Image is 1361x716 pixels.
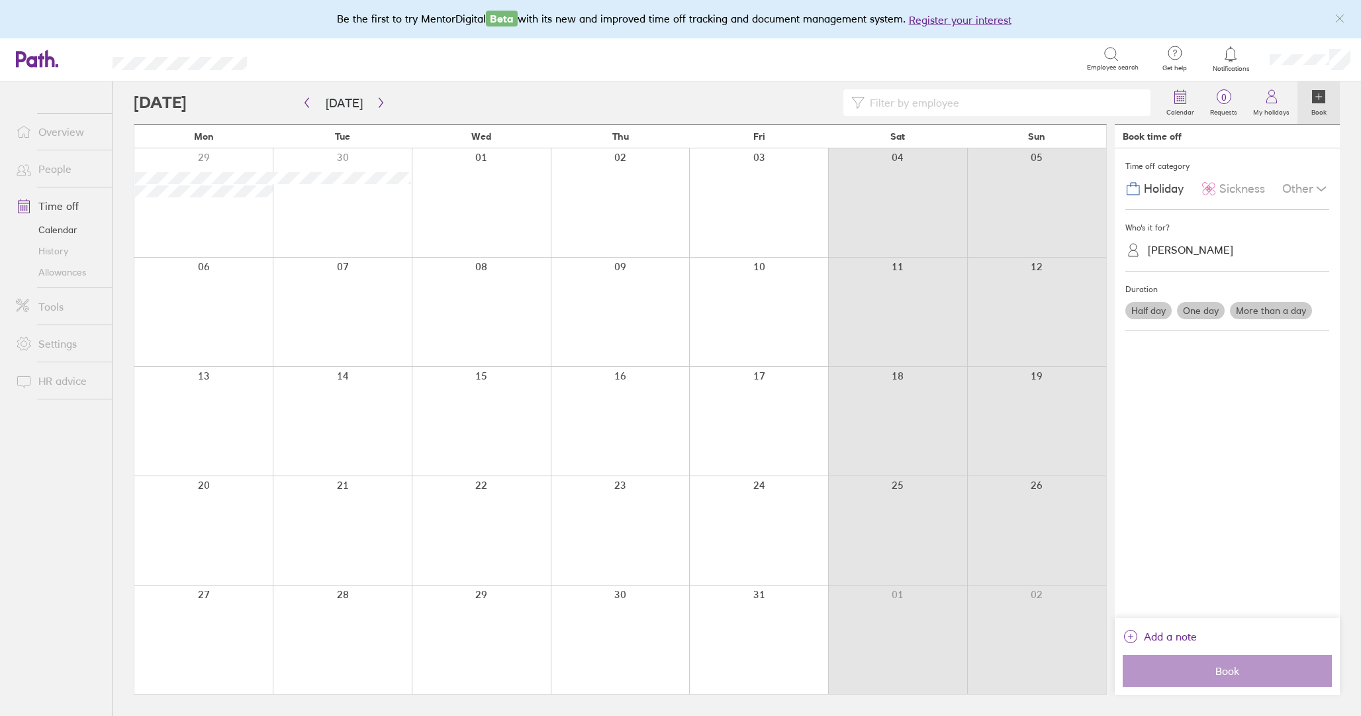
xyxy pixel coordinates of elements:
label: More than a day [1230,302,1312,319]
label: One day [1177,302,1225,319]
div: Be the first to try MentorDigital with its new and improved time off tracking and document manage... [337,11,1025,28]
div: Other [1282,176,1329,201]
a: Tools [5,293,112,320]
span: Book [1132,665,1323,677]
span: Mon [194,131,214,142]
span: Sun [1028,131,1045,142]
a: Time off [5,193,112,219]
span: Add a note [1144,626,1197,647]
button: [DATE] [315,92,373,114]
a: My holidays [1245,81,1297,124]
span: Employee search [1087,64,1139,72]
span: Fri [753,131,765,142]
a: Calendar [5,219,112,240]
label: Book [1303,105,1335,117]
button: Add a note [1123,626,1197,647]
button: Book [1123,655,1332,687]
a: HR advice [5,368,112,394]
div: Who's it for? [1125,218,1329,238]
div: Time off category [1125,156,1329,176]
a: Book [1297,81,1340,124]
span: Thu [612,131,629,142]
a: History [5,240,112,262]
span: Beta [486,11,518,26]
span: Tue [335,131,350,142]
span: Wed [471,131,491,142]
span: Sat [890,131,905,142]
span: Notifications [1209,65,1252,73]
a: Calendar [1158,81,1202,124]
button: Register your interest [909,12,1011,28]
a: Settings [5,331,112,357]
div: [PERSON_NAME] [1148,244,1233,256]
a: People [5,156,112,182]
div: Duration [1125,280,1329,299]
label: Half day [1125,302,1172,319]
div: Search [283,52,316,64]
span: Get help [1153,64,1196,72]
a: Notifications [1209,45,1252,73]
label: Requests [1202,105,1245,117]
label: Calendar [1158,105,1202,117]
input: Filter by employee [865,90,1143,115]
span: 0 [1202,92,1245,103]
label: My holidays [1245,105,1297,117]
div: Book time off [1123,131,1182,142]
a: Allowances [5,262,112,283]
span: Sickness [1219,182,1265,196]
span: Holiday [1144,182,1184,196]
a: Overview [5,119,112,145]
a: 0Requests [1202,81,1245,124]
